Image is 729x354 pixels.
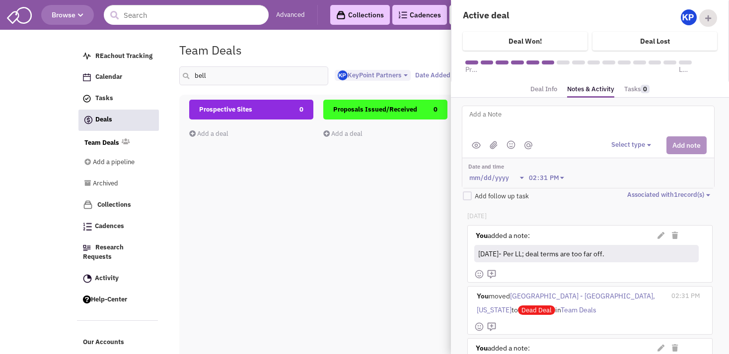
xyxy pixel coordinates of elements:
span: 1 [674,190,678,199]
h1: Team Deals [179,44,242,57]
span: Add follow up task [475,192,529,200]
div: Add Collaborator [699,9,717,27]
span: Cadences [95,222,124,231]
h4: Deal Won! [509,37,542,46]
span: Dead Deal [518,305,555,315]
a: Team Deals [84,138,119,148]
img: face-smile.png [474,269,484,279]
img: Research.png [83,245,91,251]
a: REachout Tracking [78,47,158,66]
img: (jpg,png,gif,doc,docx,xls,xlsx,pdf,txt) [490,141,498,149]
img: Cadences_logo.png [83,223,92,231]
i: Delete Note [672,345,678,352]
img: SmartAdmin [7,5,32,24]
div: moved to in [474,287,667,319]
img: Cadences_logo.png [398,11,407,18]
img: icon-deals.svg [83,114,93,126]
input: Search deals [179,66,328,85]
a: Add a pipeline [84,153,145,172]
img: face-smile.png [474,322,484,332]
button: Select type [611,140,654,150]
strong: You [476,231,488,240]
img: Activity.png [83,274,92,283]
a: Tasks [78,89,158,108]
a: Research Requests [78,238,158,267]
span: KeyPoint Partners [338,71,401,79]
label: Date and time [468,163,569,171]
span: Date Added [415,71,450,79]
a: Cadences [392,5,447,25]
span: Calendar [95,73,122,81]
a: Collections [330,5,390,25]
span: Tasks [95,94,113,103]
span: Research Requests [83,243,124,261]
button: Browse [41,5,94,25]
i: Delete Note [672,232,678,239]
h4: Active deal [463,9,583,21]
img: emoji.png [507,140,515,149]
a: Notes & Activity [567,82,614,98]
a: Deal Info [530,82,557,97]
img: icon-collection-lavender.png [83,200,93,210]
span: Proposals Issued/Received [333,105,417,114]
span: Our Accounts [83,338,124,347]
a: Deals [78,110,159,131]
p: [DATE] [467,212,712,221]
img: Gp5tB00MpEGTGSMiAkF79g.png [338,70,348,80]
button: KeyPoint Partners [335,70,411,81]
img: mdi_comment-add-outline.png [487,322,497,332]
img: mdi_comment-add-outline.png [487,269,497,279]
img: icon-collection-lavender-black.svg [336,10,346,20]
a: Activity [78,269,158,288]
i: Edit Note [657,345,664,352]
a: Calendar [78,68,158,87]
label: added a note: [476,231,530,240]
a: Add a deal [323,129,363,138]
input: Search [104,5,269,25]
img: Calendar.png [83,73,91,81]
span: Activity [95,274,119,282]
span: Collections [97,200,131,209]
img: icon-tasks.png [83,95,91,103]
a: Cadences [78,217,158,236]
h4: Deal Lost [640,37,670,46]
span: [GEOGRAPHIC_DATA] - [GEOGRAPHIC_DATA], [US_STATE] [477,292,655,314]
img: mantion.png [524,141,532,149]
span: Prospective Sites [465,64,478,74]
img: public.png [472,142,481,149]
span: 0 [641,85,650,93]
span: 0 [434,100,437,119]
span: 02:31 PM [671,292,700,300]
span: Prospective Sites [199,105,252,114]
a: Advanced [276,10,305,20]
img: help.png [83,295,91,303]
button: Associated with1record(s) [627,190,713,200]
i: Edit Note [657,232,664,239]
a: Add a deal [189,129,228,138]
span: 0 [299,100,303,119]
a: Tasks [624,82,650,97]
a: Archived [84,175,145,193]
a: Collections [78,195,158,215]
span: REachout Tracking [95,52,152,60]
span: Lease executed [679,64,692,74]
label: added a note: [476,343,530,353]
span: Browse [52,10,83,19]
strong: You [476,344,488,353]
span: Team Deals [561,305,596,314]
img: Gp5tB00MpEGTGSMiAkF79g.png [681,9,697,25]
a: Our Accounts [78,333,158,352]
a: Help-Center [78,291,158,309]
b: You [477,292,489,300]
button: Date Added [412,70,461,81]
div: [DATE]- Per LL; deal terms are too far off. [476,246,695,261]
